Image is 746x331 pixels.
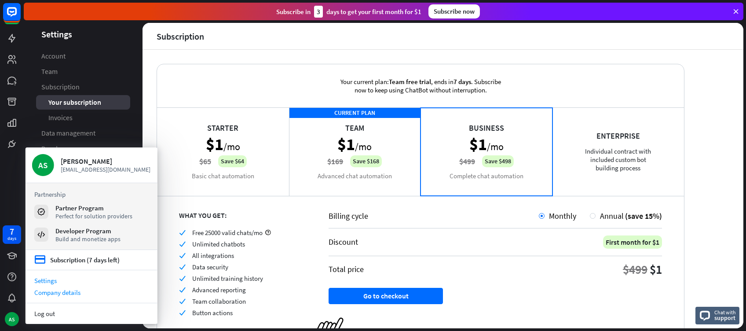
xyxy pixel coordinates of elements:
div: Company details [26,287,157,298]
a: Developers [36,141,130,156]
a: Data management [36,126,130,140]
header: Settings [24,28,143,40]
div: WHAT YOU GET: [179,211,307,220]
div: [PERSON_NAME] [61,157,151,165]
div: $499 [623,261,647,277]
span: Your subscription [48,98,101,107]
i: credit_card [34,254,46,265]
div: Your current plan: , ends in . Subscribe now to keep using ChatBot without interruption. [326,64,515,107]
div: AS [32,154,54,176]
a: Log out [26,308,157,320]
i: check [179,275,186,282]
span: Team [41,67,58,76]
span: Advanced reporting [192,286,246,294]
a: Team [36,64,130,79]
div: First month for $1 [603,235,662,249]
a: Partner Program Perfect for solution providers [34,204,149,220]
span: Team free trial [389,77,431,86]
span: Chat with [714,308,736,316]
span: Developers [41,144,75,153]
span: Unlimited training history [192,274,263,283]
span: Invoices [48,113,73,122]
a: Settings [26,275,157,287]
div: 7 [10,228,14,235]
span: Monthly [549,211,576,221]
i: check [179,298,186,305]
span: [EMAIL_ADDRESS][DOMAIN_NAME] [61,165,151,173]
span: Data management [41,129,95,138]
span: All integrations [192,251,234,260]
span: Annual [600,211,624,221]
i: check [179,229,186,236]
a: credit_card Subscription (7 days left) [34,254,120,265]
span: support [714,314,736,322]
i: check [179,309,186,316]
div: Discount [329,237,358,247]
button: Open LiveChat chat widget [7,4,33,30]
span: Account [41,51,66,61]
div: Subscribe now [428,4,480,18]
span: (save 15%) [625,211,662,221]
div: Billing cycle [329,211,539,221]
div: 3 [314,6,323,18]
div: Build and monetize apps [55,235,121,243]
div: AS [5,312,19,326]
div: Partner Program [55,204,132,212]
a: Account [36,49,130,63]
a: Subscription [36,80,130,94]
span: Data security [192,263,228,271]
span: Team collaboration [192,297,246,305]
div: Subscription [157,31,204,41]
button: Go to checkout [329,288,443,304]
div: Developer Program [55,227,121,235]
span: Subscription [41,82,80,92]
span: Free 25000 valid chats/mo [192,228,263,237]
i: check [179,241,186,247]
a: Developer Program Build and monetize apps [34,227,149,243]
div: days [7,235,16,242]
div: Perfect for solution providers [55,212,132,220]
span: Unlimited chatbots [192,240,245,248]
i: check [179,264,186,270]
i: check [179,287,186,293]
a: Invoices [36,110,130,125]
i: check [179,252,186,259]
div: Subscribe in days to get your first month for $1 [276,6,421,18]
div: $1 [650,261,662,277]
a: AS [PERSON_NAME] [EMAIL_ADDRESS][DOMAIN_NAME] [32,154,151,176]
div: Subscription (7 days left) [50,256,120,264]
div: Total price [329,264,364,274]
a: 7 days [3,225,21,244]
span: Button actions [192,309,233,317]
span: 7 days [453,77,471,86]
h3: Partnership [34,190,149,199]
